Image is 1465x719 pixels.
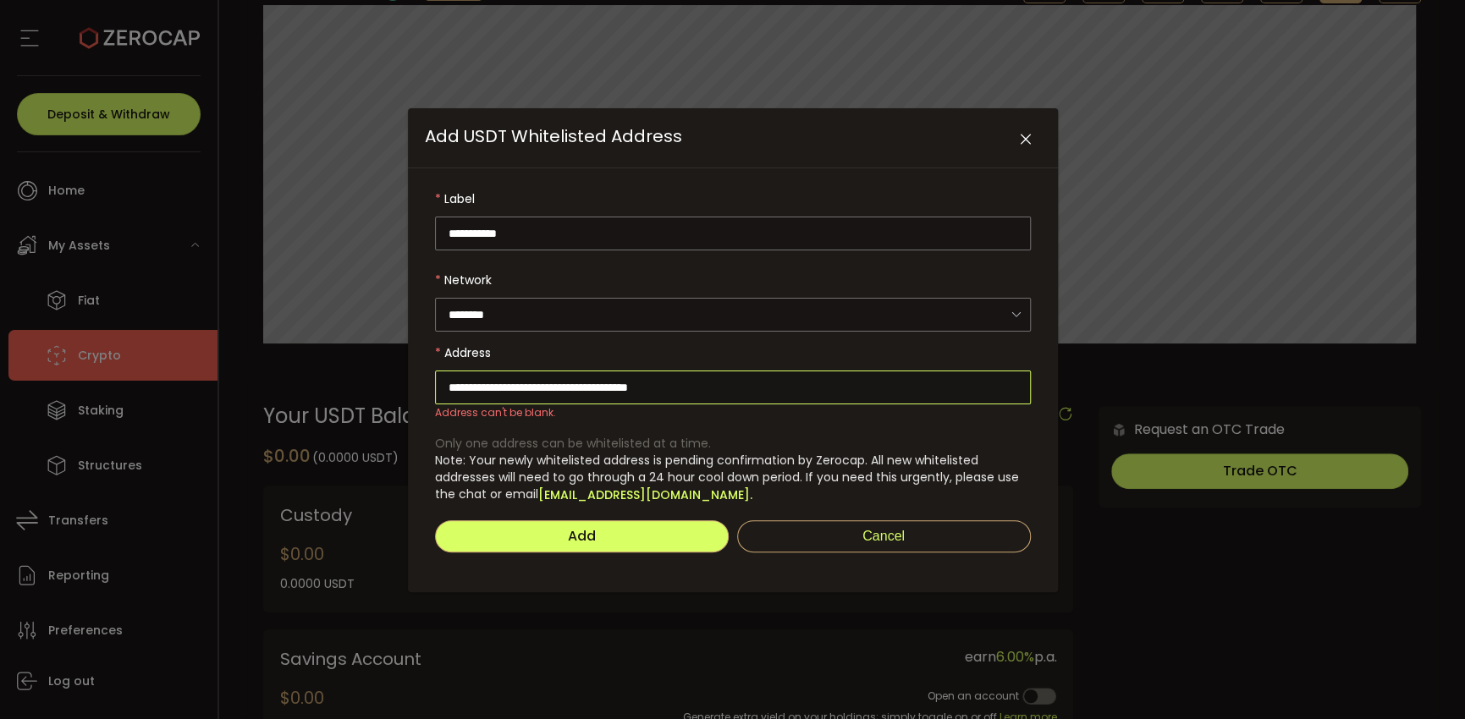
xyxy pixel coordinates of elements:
a: [EMAIL_ADDRESS][DOMAIN_NAME]. [538,486,752,503]
button: Add [435,520,729,552]
label: Network [435,263,1031,297]
button: Close [1011,125,1041,155]
label: Address [435,336,1031,370]
span: Only one address can be whitelisted at a time. [435,435,711,452]
iframe: Chat Widget [1380,638,1465,719]
span: Add [568,526,596,546]
div: Address can't be blank. [435,404,1031,418]
div: Add USDT Whitelisted Address [408,108,1058,592]
span: Add USDT Whitelisted Address [425,124,682,148]
button: Cancel [737,520,1031,552]
label: Label [435,182,1031,216]
span: Note: Your newly whitelisted address is pending confirmation by Zerocap. All new whitelisted addr... [435,452,1019,502]
span: Cancel [862,529,905,543]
